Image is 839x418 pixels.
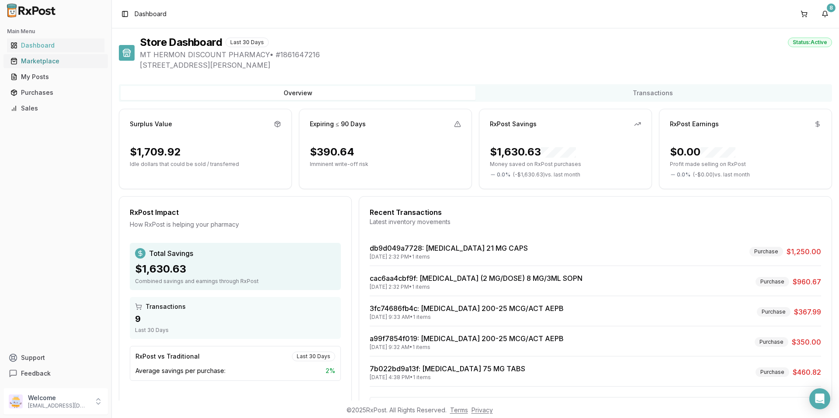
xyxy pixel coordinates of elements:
h2: Main Menu [7,28,104,35]
button: Sales [3,101,108,115]
span: 0.0 % [497,171,510,178]
div: [DATE] 9:33 AM • 1 items [370,314,564,321]
div: Latest inventory movements [370,218,821,226]
div: [DATE] 9:32 AM • 1 items [370,344,564,351]
div: Purchases [10,88,101,97]
span: $960.67 [793,276,821,287]
div: $1,630.63 [490,145,576,159]
button: Feedback [3,366,108,381]
div: [DATE] 2:32 PM • 1 items [370,283,582,290]
a: 7b022bd9a13f: [MEDICAL_DATA] 75 MG TABS [370,364,525,373]
div: Status: Active [788,38,832,47]
div: 8 [827,3,836,12]
button: Dashboard [3,38,108,52]
button: Purchases [3,86,108,100]
button: View All Transactions [370,397,821,411]
span: ( - $0.00 ) vs. last month [693,171,750,178]
div: Expiring ≤ 90 Days [310,120,366,128]
span: Feedback [21,369,51,378]
div: How RxPost is helping your pharmacy [130,220,341,229]
a: Dashboard [7,38,104,53]
span: 0.0 % [677,171,690,178]
p: [EMAIL_ADDRESS][DOMAIN_NAME] [28,402,89,409]
span: [STREET_ADDRESS][PERSON_NAME] [140,60,832,70]
div: Marketplace [10,57,101,66]
a: Terms [450,406,468,414]
span: MT HERMON DISCOUNT PHARMACY • # 1861647216 [140,49,832,60]
a: 3fc74686fb4c: [MEDICAL_DATA] 200-25 MCG/ACT AEPB [370,304,564,313]
div: Purchase [756,277,789,287]
a: Privacy [472,406,493,414]
div: $390.64 [310,145,354,159]
p: Profit made selling on RxPost [670,161,821,168]
span: Dashboard [135,10,166,18]
button: 8 [818,7,832,21]
div: Last 30 Days [225,38,269,47]
div: Purchase [755,337,788,347]
span: $367.99 [794,307,821,317]
p: Welcome [28,394,89,402]
nav: breadcrumb [135,10,166,18]
div: RxPost vs Traditional [135,352,200,361]
img: RxPost Logo [3,3,59,17]
div: RxPost Savings [490,120,537,128]
div: 9 [135,313,336,325]
p: Money saved on RxPost purchases [490,161,641,168]
button: Overview [121,86,475,100]
a: db9d049a7728: [MEDICAL_DATA] 21 MG CAPS [370,244,528,252]
span: Total Savings [149,248,193,259]
div: RxPost Earnings [670,120,719,128]
span: $350.00 [792,337,821,347]
p: Imminent write-off risk [310,161,461,168]
span: Transactions [146,302,186,311]
p: Idle dollars that could be sold / transferred [130,161,281,168]
div: RxPost Impact [130,207,341,218]
div: Purchase [756,367,789,377]
div: My Posts [10,73,101,81]
h1: Store Dashboard [140,35,222,49]
a: Marketplace [7,53,104,69]
a: a99f7854f019: [MEDICAL_DATA] 200-25 MCG/ACT AEPB [370,334,564,343]
img: User avatar [9,394,23,408]
div: Recent Transactions [370,207,821,218]
div: $0.00 [670,145,735,159]
span: ( - $1,630.63 ) vs. last month [513,171,580,178]
div: Purchase [749,247,783,256]
button: My Posts [3,70,108,84]
a: Purchases [7,85,104,100]
button: Transactions [475,86,830,100]
div: Last 30 Days [135,327,336,334]
div: [DATE] 4:38 PM • 1 items [370,374,525,381]
span: $460.82 [793,367,821,377]
div: Last 30 Days [292,352,335,361]
div: [DATE] 2:32 PM • 1 items [370,253,528,260]
a: My Posts [7,69,104,85]
button: Support [3,350,108,366]
div: $1,630.63 [135,262,336,276]
div: Purchase [757,307,790,317]
span: $1,250.00 [787,246,821,257]
div: Sales [10,104,101,113]
div: Combined savings and earnings through RxPost [135,278,336,285]
button: Marketplace [3,54,108,68]
span: Average savings per purchase: [135,366,225,375]
div: Open Intercom Messenger [809,388,830,409]
a: Sales [7,100,104,116]
div: Surplus Value [130,120,172,128]
a: cac6aa4cbf9f: [MEDICAL_DATA] (2 MG/DOSE) 8 MG/3ML SOPN [370,274,582,283]
div: Dashboard [10,41,101,50]
span: 2 % [326,366,335,375]
div: $1,709.92 [130,145,181,159]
